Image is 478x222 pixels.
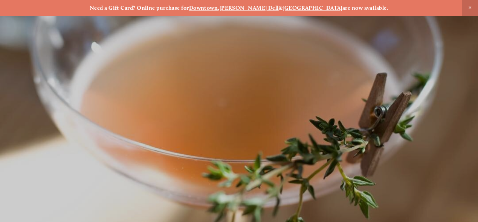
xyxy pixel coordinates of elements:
[220,5,279,11] a: [PERSON_NAME] Dell
[342,5,388,11] strong: are now available.
[90,5,189,11] strong: Need a Gift Card? Online purchase for
[279,5,283,11] strong: &
[218,5,219,11] strong: ,
[189,5,218,11] a: Downtown
[283,5,342,11] a: [GEOGRAPHIC_DATA]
